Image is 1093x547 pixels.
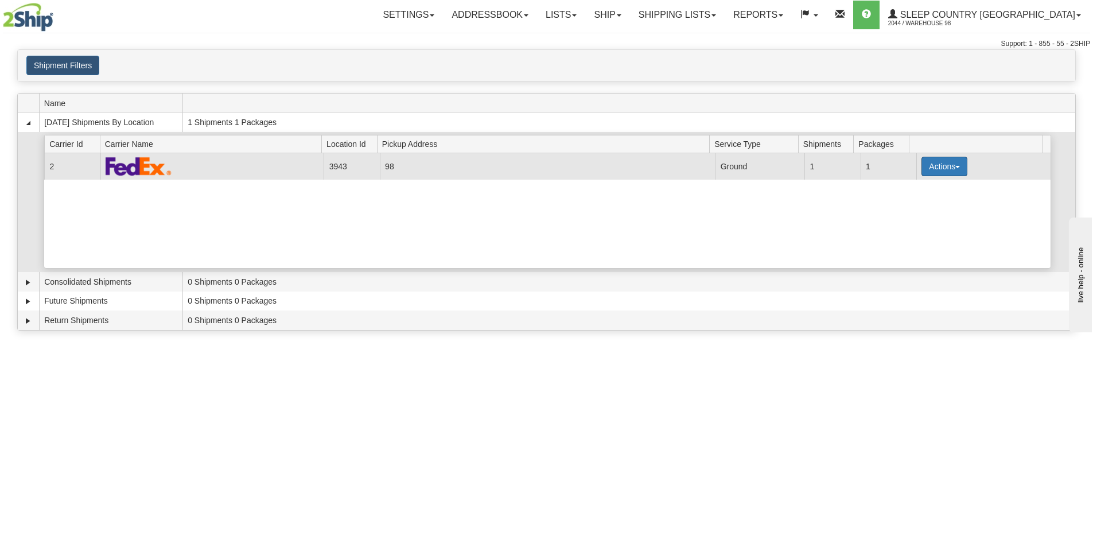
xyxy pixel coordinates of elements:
[182,272,1075,292] td: 0 Shipments 0 Packages
[44,94,182,112] span: Name
[880,1,1090,29] a: Sleep Country [GEOGRAPHIC_DATA] 2044 / Warehouse 98
[182,311,1075,330] td: 0 Shipments 0 Packages
[888,18,974,29] span: 2044 / Warehouse 98
[39,311,182,330] td: Return Shipments
[715,153,804,179] td: Ground
[858,135,909,153] span: Packages
[380,153,715,179] td: 98
[182,112,1075,132] td: 1 Shipments 1 Packages
[106,157,172,176] img: FedEx Express®
[374,1,443,29] a: Settings
[803,135,854,153] span: Shipments
[22,296,34,307] a: Expand
[324,153,379,179] td: 3943
[630,1,725,29] a: Shipping lists
[443,1,537,29] a: Addressbook
[585,1,629,29] a: Ship
[861,153,916,179] td: 1
[382,135,710,153] span: Pickup Address
[26,56,99,75] button: Shipment Filters
[3,39,1090,49] div: Support: 1 - 855 - 55 - 2SHIP
[1067,215,1092,332] iframe: chat widget
[897,10,1075,20] span: Sleep Country [GEOGRAPHIC_DATA]
[44,153,100,179] td: 2
[182,292,1075,311] td: 0 Shipments 0 Packages
[921,157,967,176] button: Actions
[326,135,377,153] span: Location Id
[22,315,34,327] a: Expand
[537,1,585,29] a: Lists
[725,1,792,29] a: Reports
[39,112,182,132] td: [DATE] Shipments By Location
[714,135,798,153] span: Service Type
[39,272,182,292] td: Consolidated Shipments
[22,117,34,129] a: Collapse
[804,153,860,179] td: 1
[3,3,53,32] img: logo2044.jpg
[9,10,106,18] div: live help - online
[49,135,100,153] span: Carrier Id
[39,292,182,311] td: Future Shipments
[105,135,322,153] span: Carrier Name
[22,277,34,288] a: Expand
